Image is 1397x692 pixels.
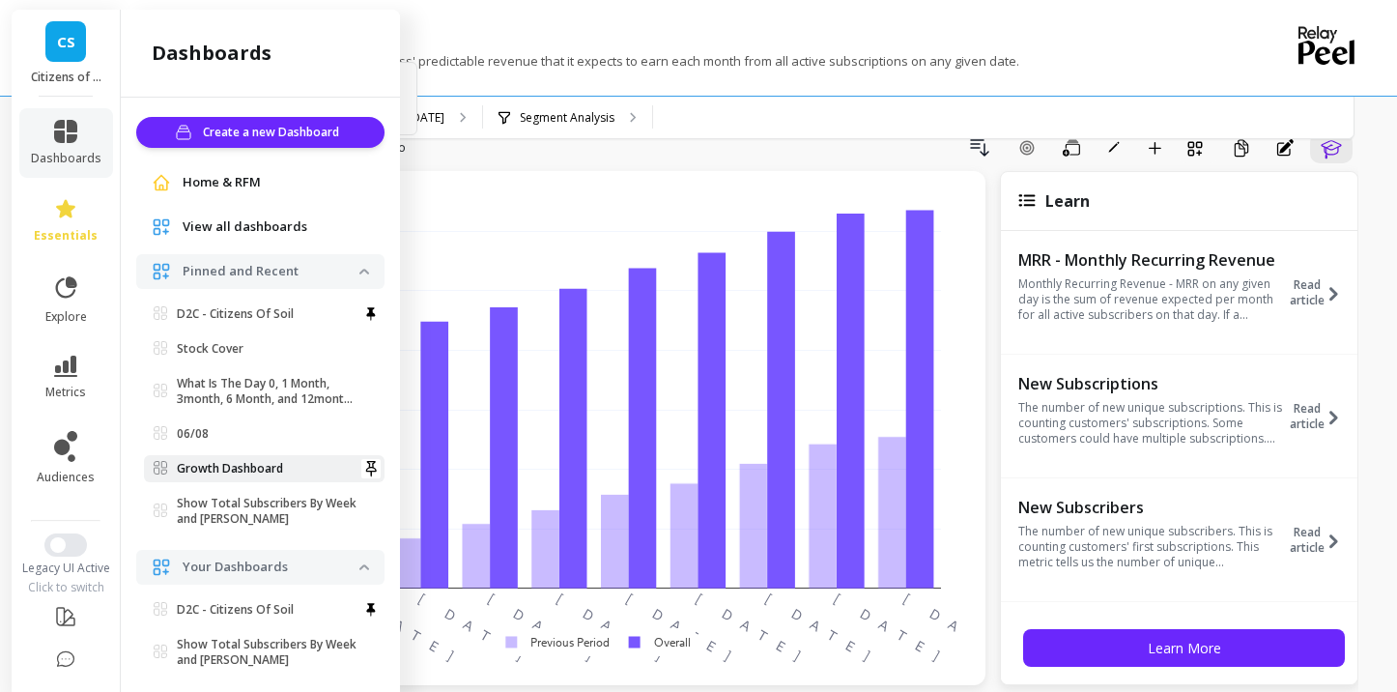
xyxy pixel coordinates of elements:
p: Monthly Recurring Revenue - MRR on any given day is the sum of revenue expected per month for all... [1018,276,1284,323]
p: MRR - Monthly Recurring Revenue [1018,250,1284,270]
button: Read article [1289,372,1353,461]
button: Learn More [1023,629,1345,667]
span: Learn More [1148,639,1221,657]
button: Read article [1289,496,1353,585]
span: View all dashboards [183,217,307,237]
p: Your Dashboards [183,558,359,577]
button: Read article [1289,248,1353,337]
img: navigation item icon [152,217,171,237]
span: Learn [1045,190,1090,212]
div: Legacy UI Active [12,561,121,576]
div: Click to switch [12,580,121,595]
p: The number of new unique subscriptions. This is counting customers' subscriptions. Some customers... [1018,400,1284,447]
span: dashboards [31,151,101,166]
h2: dashboards [152,40,271,67]
span: explore [45,309,87,325]
button: Create a new Dashboard [136,117,385,148]
span: Read article [1289,277,1325,308]
span: Home & RFM [183,173,261,192]
img: navigation item icon [152,558,171,577]
p: The number of new unique subscribers. This is counting customers' first subscriptions. This metri... [1018,524,1284,570]
span: metrics [45,385,86,400]
p: What Is The Day 0, 1 Month, 3month, 6 Month, and 12month LTV Of A Subscriber [177,376,359,407]
span: essentials [34,228,98,244]
p: Stock Cover [177,341,243,357]
p: Growth Dashboard [177,461,283,476]
img: navigation item icon [152,173,171,192]
p: D2C - Citizens Of Soil [177,602,294,618]
img: down caret icon [359,564,369,570]
p: Citizens of Soil [31,70,101,85]
button: Switch to New UI [44,533,87,557]
p: 06/08 [177,426,209,442]
p: New Subscriptions [1018,374,1284,393]
p: Pinned and Recent [183,262,359,281]
img: down caret icon [359,269,369,274]
span: Create a new Dashboard [203,123,345,142]
p: D2C - Citizens Of Soil [177,306,294,322]
p: New Subscribers [1018,498,1284,517]
p: A normalized measure of a business' predictable revenue that it expects to earn each month from a... [162,52,1019,70]
span: CS [57,31,75,53]
p: Show Total Subscribers By Week and [PERSON_NAME] [177,496,359,527]
span: audiences [37,470,95,485]
img: navigation item icon [152,262,171,281]
span: Read article [1289,401,1325,432]
p: Show Total Subscribers By Week and [PERSON_NAME] [177,637,359,668]
p: Segment Analysis [520,110,614,126]
span: Read article [1289,525,1325,556]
